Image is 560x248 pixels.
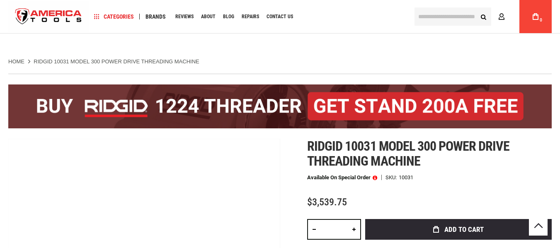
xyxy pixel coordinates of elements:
[399,175,413,180] div: 10031
[307,138,509,169] span: Ridgid 10031 model 300 power drive threading machine
[540,18,542,22] span: 0
[8,58,24,65] a: Home
[172,11,197,22] a: Reviews
[201,14,216,19] span: About
[34,58,199,65] strong: RIDGID 10031 MODEL 300 POWER DRIVE THREADING MACHINE
[197,11,219,22] a: About
[223,14,234,19] span: Blog
[307,196,347,208] span: $3,539.75
[8,1,89,32] img: America Tools
[8,84,552,128] img: BOGO: Buy the RIDGID® 1224 Threader (26092), get the 92467 200A Stand FREE!
[263,11,297,22] a: Contact Us
[307,175,377,181] p: Available on Special Order
[475,9,491,24] button: Search
[365,219,552,240] button: Add to Cart
[175,14,194,19] span: Reviews
[94,14,134,19] span: Categories
[90,11,138,22] a: Categories
[8,1,89,32] a: store logo
[385,175,399,180] strong: SKU
[142,11,170,22] a: Brands
[238,11,263,22] a: Repairs
[145,14,166,19] span: Brands
[267,14,293,19] span: Contact Us
[219,11,238,22] a: Blog
[444,222,560,248] iframe: LiveChat chat widget
[242,14,259,19] span: Repairs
